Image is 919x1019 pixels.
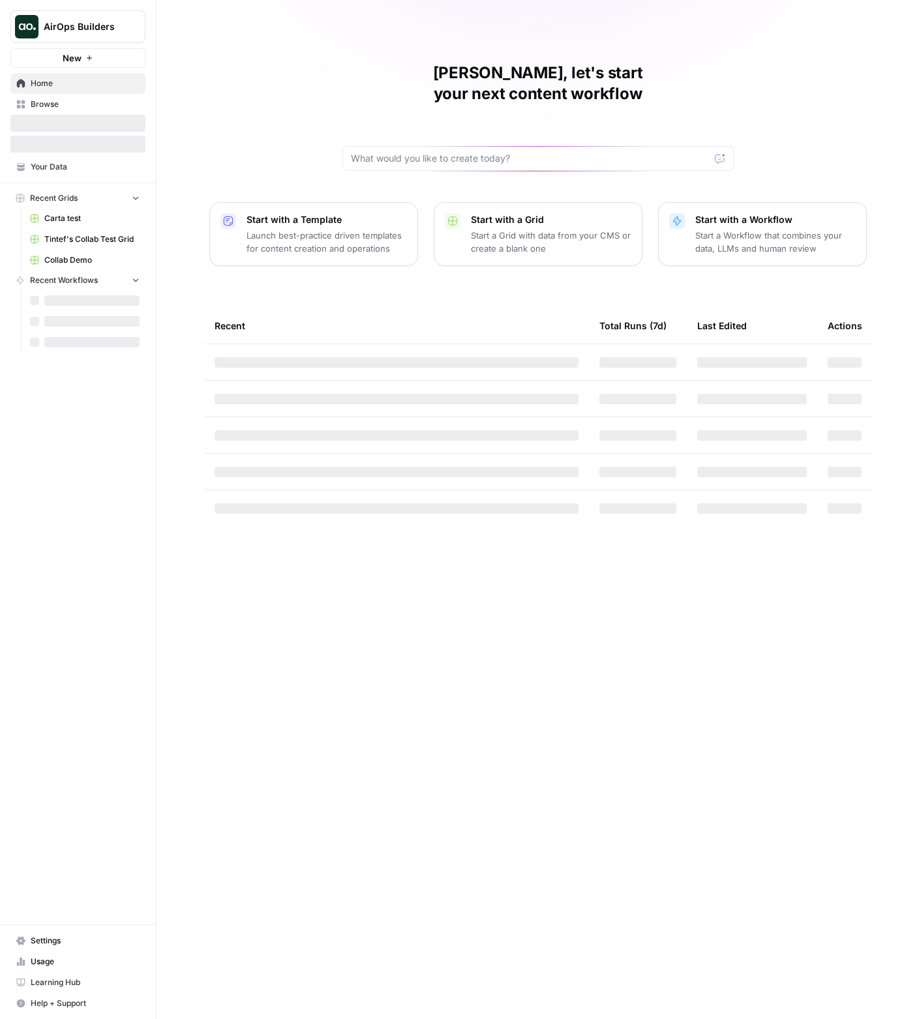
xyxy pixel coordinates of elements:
div: Last Edited [697,308,747,344]
a: Usage [10,951,145,972]
div: Recent [215,308,579,344]
p: Start with a Workflow [695,213,856,226]
span: Your Data [31,161,140,173]
button: Workspace: AirOps Builders [10,10,145,43]
button: Start with a WorkflowStart a Workflow that combines your data, LLMs and human review [658,202,867,266]
button: Recent Workflows [10,271,145,290]
img: AirOps Builders Logo [15,15,38,38]
button: Help + Support [10,993,145,1014]
a: Your Data [10,156,145,177]
span: New [63,52,82,65]
p: Start with a Grid [471,213,631,226]
span: AirOps Builders [44,20,123,33]
span: Settings [31,935,140,947]
button: Recent Grids [10,188,145,208]
a: Settings [10,930,145,951]
p: Start a Workflow that combines your data, LLMs and human review [695,229,856,255]
p: Start a Grid with data from your CMS or create a blank one [471,229,631,255]
div: Total Runs (7d) [599,308,667,344]
button: Start with a GridStart a Grid with data from your CMS or create a blank one [434,202,642,266]
span: Usage [31,956,140,967]
a: Browse [10,94,145,115]
a: Home [10,73,145,94]
button: Start with a TemplateLaunch best-practice driven templates for content creation and operations [209,202,418,266]
a: Carta test [24,208,145,229]
div: Actions [828,308,862,344]
a: Tintef's Collab Test Grid [24,229,145,250]
span: Help + Support [31,997,140,1009]
span: Recent Grids [30,192,78,204]
a: Collab Demo [24,250,145,271]
input: What would you like to create today? [351,152,710,165]
span: Collab Demo [44,254,140,266]
p: Launch best-practice driven templates for content creation and operations [247,229,407,255]
span: Learning Hub [31,977,140,988]
span: Recent Workflows [30,274,98,286]
a: Learning Hub [10,972,145,993]
span: Home [31,78,140,89]
button: New [10,48,145,68]
h1: [PERSON_NAME], let's start your next content workflow [342,63,734,104]
p: Start with a Template [247,213,407,226]
span: Browse [31,98,140,110]
span: Tintef's Collab Test Grid [44,233,140,245]
span: Carta test [44,213,140,224]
